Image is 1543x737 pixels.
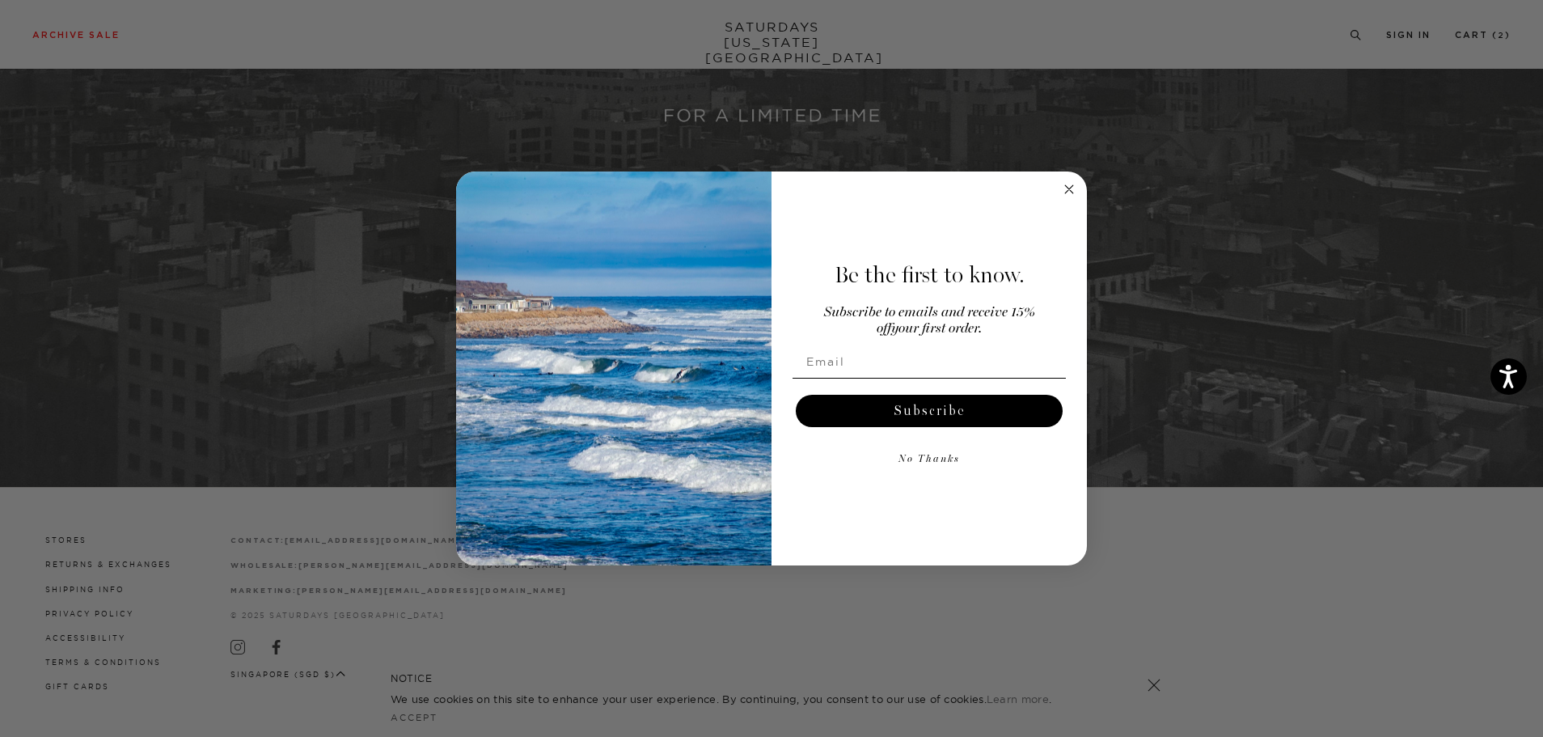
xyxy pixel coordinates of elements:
button: Close dialog [1059,180,1079,199]
button: No Thanks [793,443,1066,476]
input: Email [793,345,1066,378]
img: 125c788d-000d-4f3e-b05a-1b92b2a23ec9.jpeg [456,172,771,566]
span: your first order. [891,322,982,336]
span: Be the first to know. [835,261,1025,289]
span: Subscribe to emails and receive 15% [824,306,1035,320]
span: off [877,322,891,336]
button: Subscribe [796,395,1063,427]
